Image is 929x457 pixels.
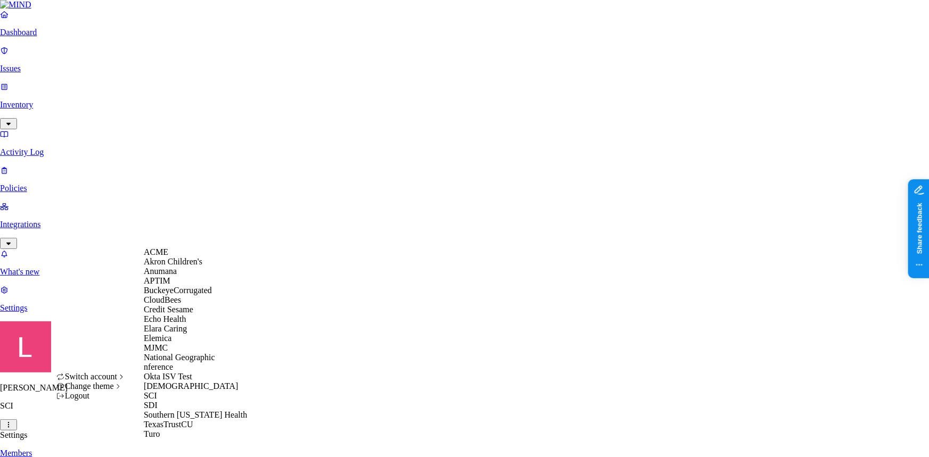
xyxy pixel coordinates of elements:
[144,334,171,343] span: Elemica
[144,257,202,266] span: Akron Children's
[144,324,187,333] span: Elara Caring
[65,372,117,381] span: Switch account
[144,353,215,362] span: National Geographic
[144,247,168,256] span: ACME
[144,295,181,304] span: CloudBees
[144,429,160,438] span: Turo
[144,267,177,276] span: Anumana
[144,276,170,285] span: APTIM
[144,343,168,352] span: MJMC
[144,286,212,295] span: BuckeyeCorrugated
[144,314,186,323] span: Echo Health
[144,305,193,314] span: Credit Sesame
[144,420,193,429] span: TexasTrustCU
[144,401,158,410] span: SDI
[144,381,238,390] span: [DEMOGRAPHIC_DATA]
[56,391,126,401] div: Logout
[65,381,114,390] span: Change theme
[144,391,157,400] span: SCI
[144,362,173,371] span: nference
[144,372,192,381] span: Okta ISV Test
[144,410,247,419] span: Southern [US_STATE] Health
